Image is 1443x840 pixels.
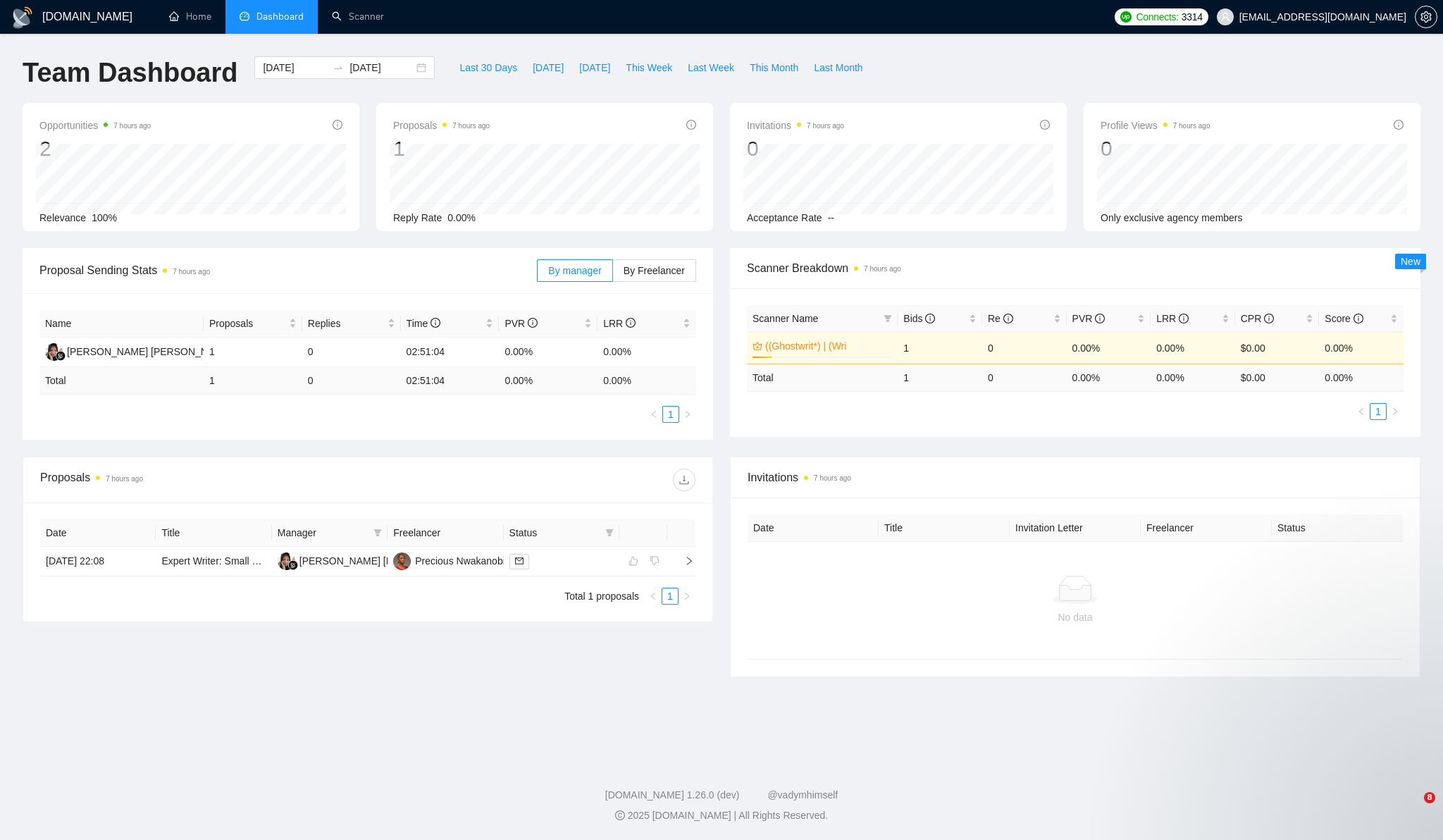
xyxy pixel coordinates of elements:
[548,265,601,276] span: By manager
[515,557,524,565] span: mail
[1151,332,1235,364] td: 0.00%
[393,212,442,223] span: Reply Rate
[1067,332,1151,364] td: 0.00%
[373,529,382,537] span: filter
[1101,117,1210,134] span: Profile Views
[742,56,806,79] button: This Month
[11,808,1432,823] div: 2025 [DOMAIN_NAME] | All Rights Reserved.
[1370,403,1387,420] li: 1
[11,6,34,29] img: logo
[106,475,143,483] time: 7 hours ago
[113,122,151,130] time: 7 hours ago
[753,341,762,351] span: crown
[256,11,304,23] span: Dashboard
[371,522,385,543] span: filter
[39,367,204,395] td: Total
[169,11,211,23] a: homeHome
[1241,313,1274,324] span: CPR
[618,56,680,79] button: This Week
[645,588,662,605] button: left
[1220,12,1230,22] span: user
[533,60,564,75] span: [DATE]
[662,588,678,604] a: 1
[278,552,295,570] img: AA
[393,117,490,134] span: Proposals
[602,522,617,543] span: filter
[680,56,742,79] button: Last Week
[1179,314,1189,323] span: info-circle
[650,410,658,419] span: left
[415,553,505,569] div: Precious Nwakanobi
[302,338,401,367] td: 0
[767,789,838,801] a: @vadymhimself
[308,316,385,331] span: Replies
[603,318,636,329] span: LRR
[1415,11,1437,23] a: setting
[686,120,696,130] span: info-circle
[765,338,889,354] a: ((Ghostwrit*) | (Wri
[45,343,63,361] img: AA
[1072,313,1106,324] span: PVR
[750,60,798,75] span: This Month
[748,469,1403,486] span: Invitations
[597,367,696,395] td: 0.00 %
[288,560,298,570] img: gigradar-bm.png
[401,338,500,367] td: 02:51:04
[452,122,490,130] time: 7 hours ago
[92,212,117,223] span: 100%
[1101,212,1243,223] span: Only exclusive agency members
[649,592,657,600] span: left
[1416,11,1437,23] span: setting
[447,212,476,223] span: 0.00%
[332,11,384,23] a: searchScanner
[645,588,662,605] li: Previous Page
[1325,313,1363,324] span: Score
[302,310,401,338] th: Replies
[807,122,844,130] time: 7 hours ago
[1235,364,1320,391] td: $ 0.00
[748,514,879,542] th: Date
[156,519,271,547] th: Title
[1272,514,1403,542] th: Status
[1136,9,1178,25] span: Connects:
[23,56,237,89] h1: Team Dashboard
[39,261,537,279] span: Proposal Sending Stats
[39,212,86,223] span: Relevance
[747,259,1404,277] span: Scanner Breakdown
[278,525,368,541] span: Manager
[1151,364,1235,391] td: 0.00 %
[40,519,156,547] th: Date
[747,364,898,391] td: Total
[898,332,982,364] td: 1
[1319,332,1404,364] td: 0.00%
[884,314,892,323] span: filter
[333,62,344,73] span: swap-right
[333,120,342,130] span: info-circle
[349,60,414,75] input: End date
[579,60,610,75] span: [DATE]
[814,60,862,75] span: Last Month
[626,60,672,75] span: This Week
[864,265,901,273] time: 7 hours ago
[1141,514,1272,542] th: Freelancer
[393,135,490,162] div: 1
[204,310,302,338] th: Proposals
[1319,364,1404,391] td: 0.00 %
[1003,314,1013,323] span: info-circle
[1387,403,1404,420] li: Next Page
[333,62,344,73] span: to
[499,367,597,395] td: 0.00 %
[452,56,525,79] button: Last 30 Days
[39,135,151,162] div: 2
[1095,314,1105,323] span: info-circle
[1101,135,1210,162] div: 0
[1353,403,1370,420] button: left
[806,56,870,79] button: Last Month
[302,367,401,395] td: 0
[1182,9,1203,25] span: 3314
[645,406,662,423] li: Previous Page
[1040,120,1050,130] span: info-circle
[605,789,740,801] a: [DOMAIN_NAME] 1.26.0 (dev)
[982,332,1067,364] td: 0
[753,313,818,324] span: Scanner Name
